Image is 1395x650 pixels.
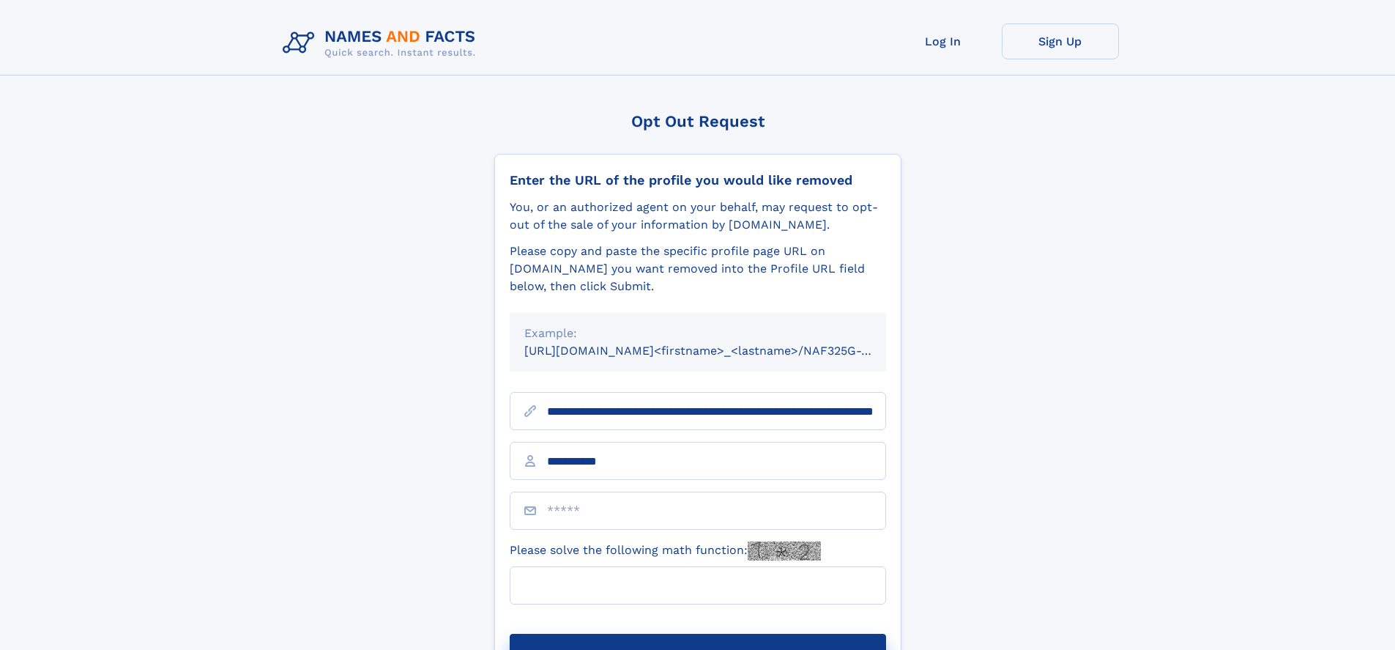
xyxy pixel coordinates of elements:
img: Logo Names and Facts [277,23,488,63]
small: [URL][DOMAIN_NAME]<firstname>_<lastname>/NAF325G-xxxxxxxx [524,344,914,358]
div: Example: [524,325,871,342]
div: Opt Out Request [494,112,901,130]
a: Sign Up [1002,23,1119,59]
a: Log In [885,23,1002,59]
label: Please solve the following math function: [510,542,821,561]
div: You, or an authorized agent on your behalf, may request to opt-out of the sale of your informatio... [510,199,886,234]
div: Enter the URL of the profile you would like removed [510,172,886,188]
div: Please copy and paste the specific profile page URL on [DOMAIN_NAME] you want removed into the Pr... [510,243,886,295]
